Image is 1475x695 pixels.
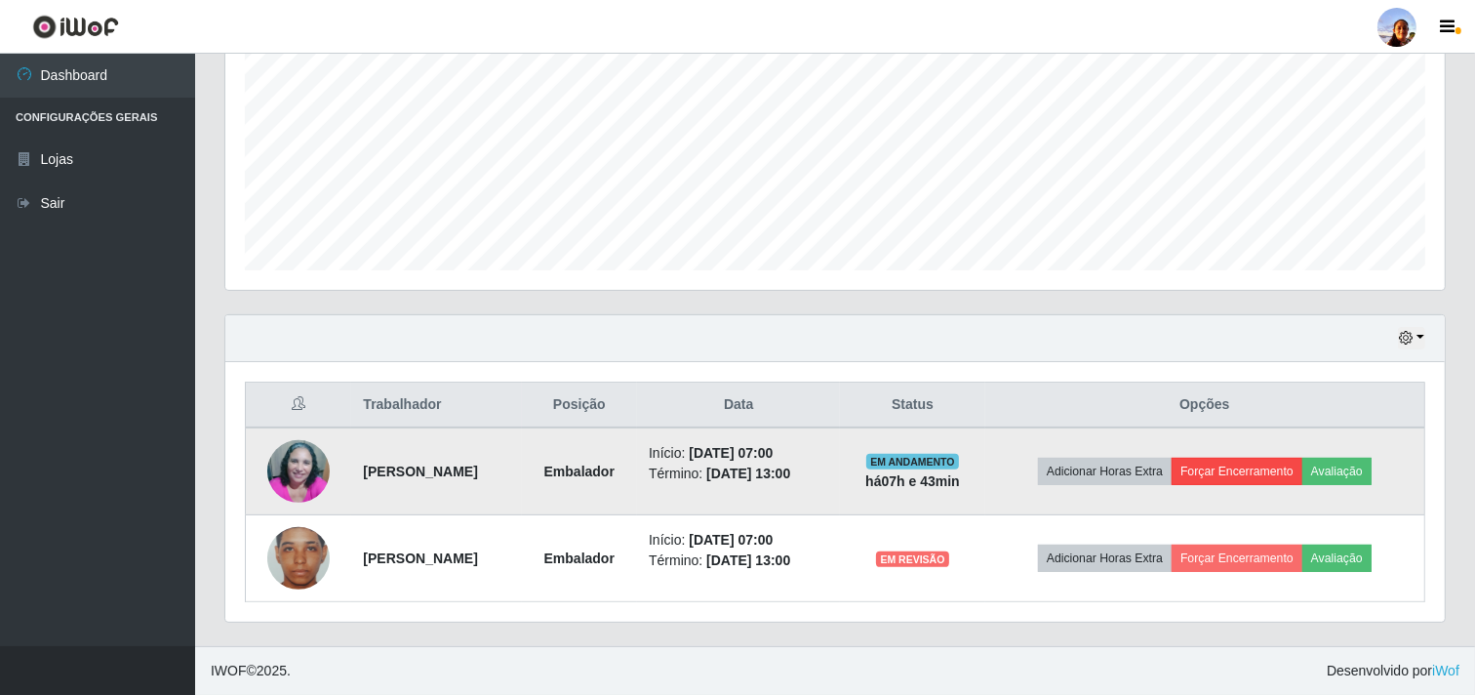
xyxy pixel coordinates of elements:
span: Desenvolvido por [1327,661,1459,681]
img: 1692719083262.jpeg [267,503,330,614]
strong: [PERSON_NAME] [363,464,477,479]
button: Avaliação [1302,545,1372,572]
th: Opções [985,383,1425,429]
strong: [PERSON_NAME] [363,551,477,566]
button: Avaliação [1302,458,1372,485]
th: Data [637,383,840,429]
button: Forçar Encerramento [1172,545,1302,572]
time: [DATE] 07:00 [689,532,773,548]
th: Posição [522,383,638,429]
button: Adicionar Horas Extra [1038,545,1172,572]
strong: Embalador [544,464,615,479]
button: Forçar Encerramento [1172,458,1302,485]
span: © 2025 . [211,661,291,681]
time: [DATE] 13:00 [706,466,790,481]
img: 1694357568075.jpeg [267,416,330,527]
button: Adicionar Horas Extra [1038,458,1172,485]
li: Início: [649,530,828,551]
li: Término: [649,464,828,484]
li: Início: [649,443,828,464]
strong: Embalador [544,551,615,566]
span: IWOF [211,663,247,678]
th: Trabalhador [351,383,521,429]
img: CoreUI Logo [32,15,119,39]
span: EM ANDAMENTO [866,454,959,470]
li: Término: [649,551,828,571]
span: EM REVISÃO [876,552,948,567]
a: iWof [1432,663,1459,678]
time: [DATE] 13:00 [706,552,790,568]
th: Status [840,383,984,429]
strong: há 07 h e 43 min [865,473,960,489]
time: [DATE] 07:00 [689,445,773,461]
